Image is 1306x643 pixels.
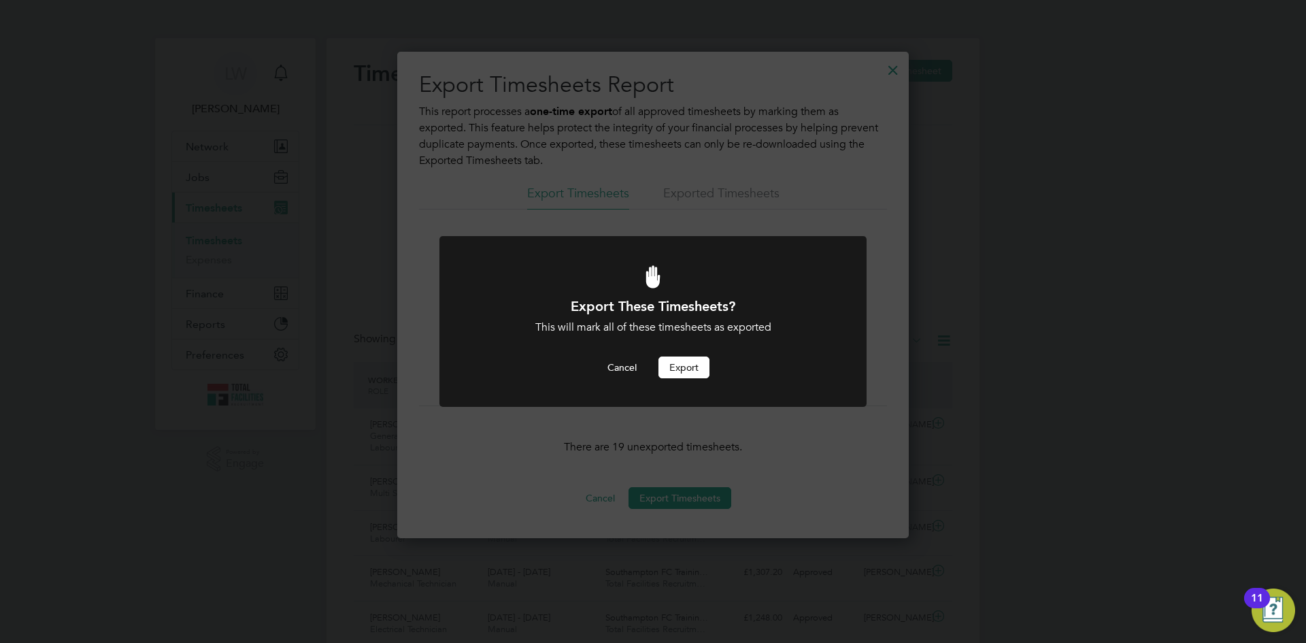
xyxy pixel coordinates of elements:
div: 11 [1251,598,1263,616]
button: Export [658,357,709,378]
button: Open Resource Center, 11 new notifications [1252,589,1295,632]
div: This will mark all of these timesheets as exported [476,320,830,335]
button: Cancel [597,357,648,378]
h1: Export These Timesheets? [476,297,830,315]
